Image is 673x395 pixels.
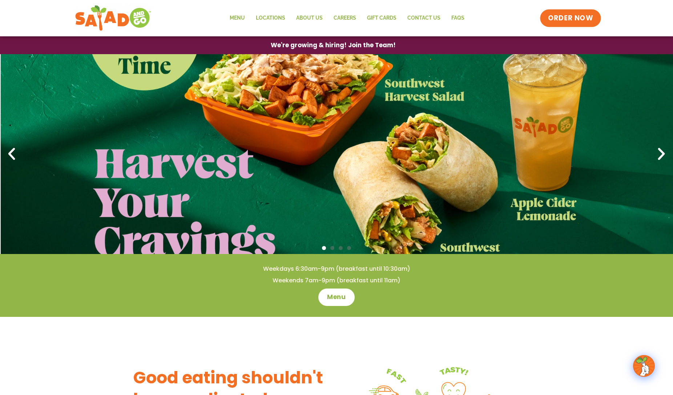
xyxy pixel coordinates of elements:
[250,10,291,27] a: Locations
[318,289,354,306] a: Menu
[328,10,362,27] a: Careers
[362,10,402,27] a: GIFT CARDS
[75,4,152,33] img: new-SAG-logo-768×292
[4,146,20,162] div: Previous slide
[330,246,334,250] span: Go to slide 2
[224,10,470,27] nav: Menu
[291,10,328,27] a: About Us
[402,10,446,27] a: Contact Us
[446,10,470,27] a: FAQs
[260,37,407,54] a: We're growing & hiring! Join the Team!
[322,246,326,250] span: Go to slide 1
[271,42,396,48] span: We're growing & hiring! Join the Team!
[540,9,601,27] a: ORDER NOW
[327,293,346,302] span: Menu
[224,10,250,27] a: Menu
[634,356,654,376] img: wpChatIcon
[339,246,343,250] span: Go to slide 3
[653,146,669,162] div: Next slide
[548,13,593,23] span: ORDER NOW
[15,265,658,273] h4: Weekdays 6:30am-9pm (breakfast until 10:30am)
[15,277,658,285] h4: Weekends 7am-9pm (breakfast until 11am)
[347,246,351,250] span: Go to slide 4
